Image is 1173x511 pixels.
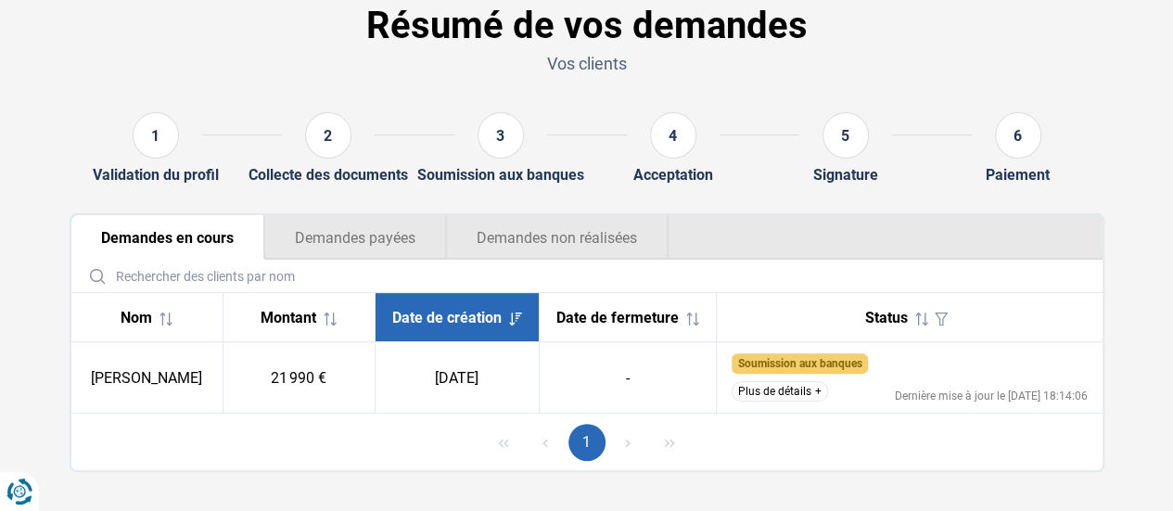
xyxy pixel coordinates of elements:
span: Date de création [392,309,502,326]
button: Last Page [651,424,688,461]
span: Nom [121,309,152,326]
div: 2 [305,112,351,159]
button: Demandes non réalisées [446,215,669,260]
button: Plus de détails [732,381,828,402]
button: Next Page [609,424,646,461]
span: Status [865,309,908,326]
div: 3 [478,112,524,159]
span: Soumission aux banques [737,357,861,370]
div: Soumission aux banques [417,166,584,184]
div: Acceptation [633,166,713,184]
div: Signature [813,166,878,184]
td: - [539,342,716,414]
div: 5 [822,112,869,159]
button: Previous Page [527,424,564,461]
h1: Résumé de vos demandes [70,4,1104,48]
div: Collecte des documents [249,166,408,184]
span: Montant [261,309,316,326]
button: First Page [485,424,522,461]
input: Rechercher des clients par nom [79,260,1095,292]
td: [DATE] [375,342,539,414]
button: Demandes en cours [71,215,264,260]
div: Paiement [986,166,1050,184]
span: Date de fermeture [556,309,679,326]
div: Validation du profil [93,166,219,184]
div: Dernière mise à jour le [DATE] 18:14:06 [895,390,1088,402]
div: 1 [133,112,179,159]
button: Demandes payées [264,215,446,260]
button: Page 1 [568,424,606,461]
p: Vos clients [70,52,1104,75]
div: 6 [995,112,1041,159]
td: [PERSON_NAME] [71,342,223,414]
div: 4 [650,112,696,159]
td: 21 990 € [223,342,375,414]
